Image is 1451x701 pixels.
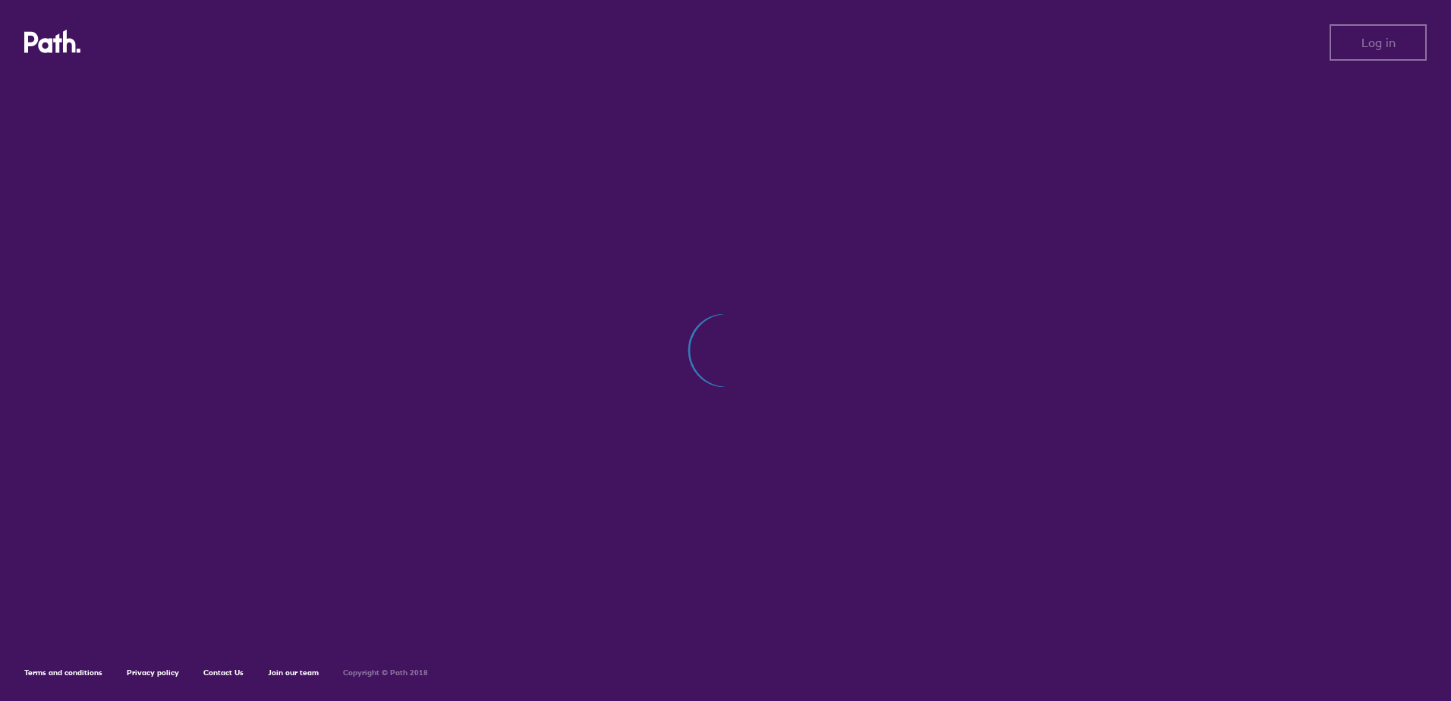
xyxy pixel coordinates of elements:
a: Privacy policy [127,668,179,677]
a: Join our team [268,668,319,677]
a: Terms and conditions [24,668,102,677]
a: Contact Us [203,668,244,677]
button: Log in [1330,24,1427,61]
span: Log in [1361,36,1396,49]
h6: Copyright © Path 2018 [343,668,428,677]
